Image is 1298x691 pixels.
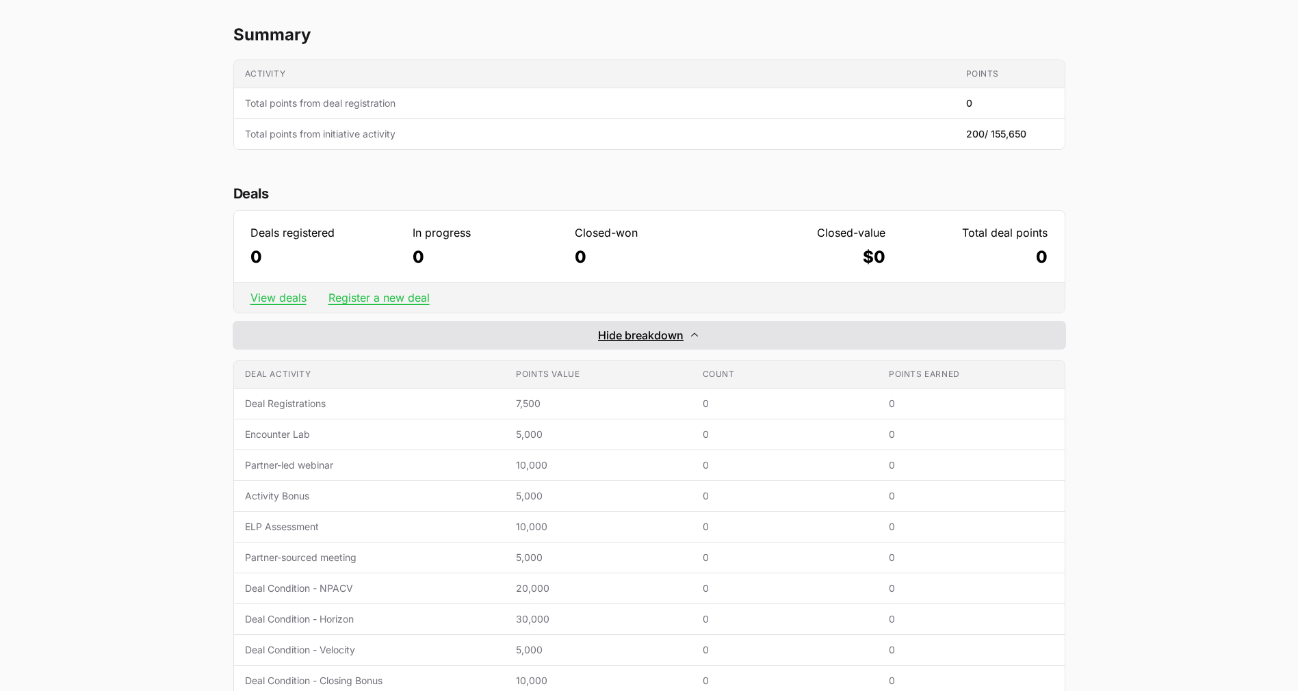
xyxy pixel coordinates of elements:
dd: $0 [737,246,885,268]
span: 0 [889,458,1053,472]
span: 0 [703,489,867,503]
span: 20,000 [516,582,680,595]
span: 0 [703,520,867,534]
span: 0 [889,397,1053,410]
dt: Closed-value [737,224,885,241]
span: Total points from initiative activity [245,127,944,141]
span: 5,000 [516,551,680,564]
section: ISA AVANZADOS's progress summary [233,24,1065,150]
span: 0 [966,96,972,110]
dt: Closed-won [575,224,723,241]
span: 0 [703,643,867,657]
span: 0 [889,674,1053,688]
h2: Deals [233,183,1065,205]
span: 7,500 [516,397,680,410]
span: 0 [889,520,1053,534]
a: View deals [250,291,307,304]
th: Count [692,361,878,389]
th: Points earned [878,361,1064,389]
th: Deal activity [234,361,506,389]
span: ELP Assessment [245,520,495,534]
svg: Expand/Collapse [689,330,700,341]
span: 0 [703,397,867,410]
span: 5,000 [516,643,680,657]
button: Hide breakdownExpand/Collapse [233,322,1065,349]
dt: Deals registered [250,224,399,241]
span: 0 [889,582,1053,595]
span: 30,000 [516,612,680,626]
span: 0 [703,674,867,688]
span: Deal Condition - NPACV [245,582,495,595]
span: 10,000 [516,674,680,688]
span: 0 [703,582,867,595]
span: 5,000 [516,428,680,441]
dd: 0 [575,246,723,268]
span: 10,000 [516,520,680,534]
h2: Summary [233,24,1065,46]
span: / 155,650 [985,128,1026,140]
span: 5,000 [516,489,680,503]
th: Points [955,60,1065,88]
span: Total points from deal registration [245,96,944,110]
span: Deal Condition - Velocity [245,643,495,657]
span: 0 [703,612,867,626]
th: Points value [505,361,691,389]
span: Hide breakdown [598,327,684,343]
span: 200 [966,127,1026,141]
span: Deal Condition - Horizon [245,612,495,626]
span: Deal Registrations [245,397,495,410]
span: 0 [703,428,867,441]
a: Register a new deal [328,291,430,304]
dd: 0 [413,246,561,268]
span: 0 [703,458,867,472]
span: 0 [889,489,1053,503]
dd: 0 [250,246,399,268]
span: Activity Bonus [245,489,495,503]
span: 0 [889,428,1053,441]
dt: In progress [413,224,561,241]
span: 0 [889,612,1053,626]
span: 0 [703,551,867,564]
span: 0 [889,551,1053,564]
dd: 0 [899,246,1048,268]
span: Encounter Lab [245,428,495,441]
span: 10,000 [516,458,680,472]
dt: Total deal points [899,224,1048,241]
span: Partner-led webinar [245,458,495,472]
span: Deal Condition - Closing Bonus [245,674,495,688]
span: Partner-sourced meeting [245,551,495,564]
span: 0 [889,643,1053,657]
th: Activity [234,60,955,88]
